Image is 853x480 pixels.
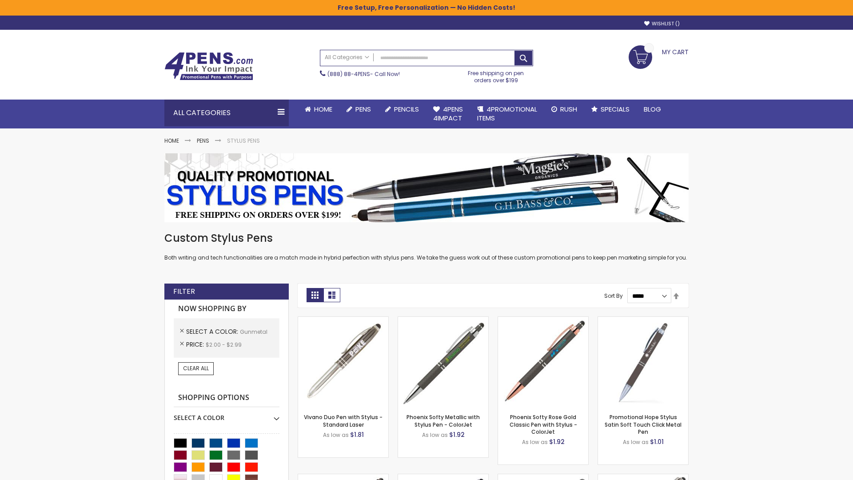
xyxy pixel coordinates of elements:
strong: Filter [173,287,195,296]
a: Home [298,100,339,119]
label: Sort By [604,292,623,300]
span: $1.81 [350,430,364,439]
a: (888) 88-4PENS [327,70,370,78]
span: All Categories [325,54,369,61]
a: Phoenix Softy Rose Gold Classic Pen with Stylus - ColorJet [510,413,577,435]
a: Phoenix Softy Metallic with Stylus Pen - ColorJet-Gunmetal [398,316,488,324]
a: Pens [197,137,209,144]
div: Free shipping on pen orders over $199 [459,66,534,84]
a: Vivano Duo Pen with Stylus - Standard Laser-Gunmetal [298,316,388,324]
img: Promotional Hope Stylus Satin Soft Touch Click Metal Pen-Gunmetal [598,317,688,407]
span: Price [186,340,206,349]
span: $1.01 [650,437,664,446]
span: Rush [560,104,577,114]
span: As low as [522,438,548,446]
div: All Categories [164,100,289,126]
span: Gunmetal [240,328,267,336]
span: $1.92 [449,430,465,439]
h1: Custom Stylus Pens [164,231,689,245]
span: As low as [422,431,448,439]
strong: Now Shopping by [174,300,279,318]
strong: Shopping Options [174,388,279,408]
span: Home [314,104,332,114]
strong: Stylus Pens [227,137,260,144]
a: Wishlist [644,20,680,27]
span: Select A Color [186,327,240,336]
a: Home [164,137,179,144]
img: Phoenix Softy Rose Gold Classic Pen with Stylus - ColorJet-Gunmetal [498,317,588,407]
img: 4Pens Custom Pens and Promotional Products [164,52,253,80]
span: Pens [355,104,371,114]
span: 4PROMOTIONAL ITEMS [477,104,537,123]
img: Stylus Pens [164,153,689,222]
a: Rush [544,100,584,119]
span: Pencils [394,104,419,114]
a: Pens [339,100,378,119]
a: Pencils [378,100,426,119]
span: As low as [323,431,349,439]
span: - Call Now! [327,70,400,78]
div: Select A Color [174,407,279,422]
a: All Categories [320,50,374,65]
div: Both writing and tech functionalities are a match made in hybrid perfection with stylus pens. We ... [164,231,689,262]
a: Phoenix Softy Rose Gold Classic Pen with Stylus - ColorJet-Gunmetal [498,316,588,324]
a: Specials [584,100,637,119]
span: Blog [644,104,661,114]
span: $2.00 - $2.99 [206,341,242,348]
a: Blog [637,100,668,119]
span: Clear All [183,364,209,372]
a: 4PROMOTIONALITEMS [470,100,544,128]
span: Specials [601,104,630,114]
a: Clear All [178,362,214,375]
span: $1.92 [549,437,565,446]
a: Vivano Duo Pen with Stylus - Standard Laser [304,413,383,428]
strong: Grid [307,288,323,302]
span: As low as [623,438,649,446]
span: 4Pens 4impact [433,104,463,123]
a: Phoenix Softy Metallic with Stylus Pen - ColorJet [407,413,480,428]
img: Phoenix Softy Metallic with Stylus Pen - ColorJet-Gunmetal [398,317,488,407]
a: Promotional Hope Stylus Satin Soft Touch Click Metal Pen [605,413,682,435]
a: Promotional Hope Stylus Satin Soft Touch Click Metal Pen-Gunmetal [598,316,688,324]
a: 4Pens4impact [426,100,470,128]
img: Vivano Duo Pen with Stylus - Standard Laser-Gunmetal [298,317,388,407]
